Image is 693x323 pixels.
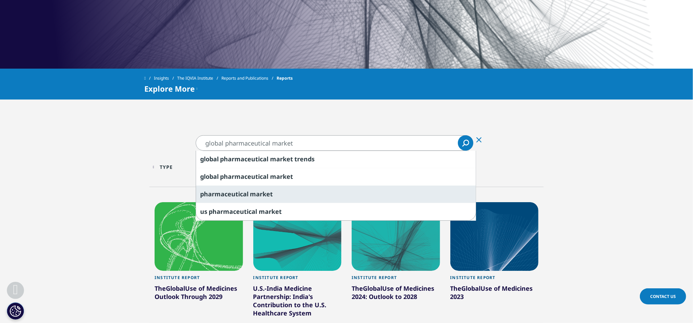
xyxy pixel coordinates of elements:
[177,72,221,84] a: The IQVIA Institute
[458,135,473,151] a: Search
[196,185,476,203] div: pharmaceutical market
[221,72,277,84] a: Reports and Publications
[450,275,539,284] div: Institute Report
[155,284,243,303] div: The Use of Medicines Outlook Through 2029
[200,172,219,181] span: global
[270,155,293,163] span: market
[160,164,173,170] div: Type facet.
[253,284,342,320] div: U.S.-India Medicine Partnership: India's Contribution to the U.S. Healthcare System
[196,203,476,220] div: us pharmaceutical market
[352,275,440,284] div: Institute Report
[155,275,243,284] div: Institute Report
[196,135,473,151] input: Search
[640,288,686,304] a: Contact Us
[220,155,268,163] span: pharmaceutical
[450,271,539,319] a: Institute Report TheGlobalUse of Medicines 2023
[294,155,315,163] span: trends
[471,131,487,148] div: Clear
[462,284,481,292] span: Global
[154,72,177,84] a: Insights
[253,275,342,284] div: Institute Report
[200,190,248,198] span: pharmaceutical
[196,168,476,185] div: global pharmaceutical market
[259,207,282,216] span: market
[144,84,195,93] span: Explore More
[200,155,219,163] span: global
[196,151,476,168] div: global pharmaceutical market trends
[166,284,185,292] span: Global
[250,190,273,198] span: market
[155,271,243,319] a: Institute Report TheGlobalUse of Medicines Outlook Through 2029
[277,72,293,84] span: Reports
[450,284,539,303] div: The Use of Medicines 2023
[363,284,382,292] span: Global
[220,172,268,181] span: pharmaceutical
[209,207,257,216] span: pharmaceutical
[196,151,476,221] div: Search Suggestions
[7,302,24,320] button: Cookies Settings
[200,207,207,216] span: us
[476,137,482,142] svg: Clear
[462,140,469,147] svg: Search
[352,284,440,303] div: The Use of Medicines 2024: Outlook to 2028
[650,293,676,299] span: Contact Us
[270,172,293,181] span: market
[352,271,440,319] a: Institute Report TheGlobalUse of Medicines 2024: Outlook to 2028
